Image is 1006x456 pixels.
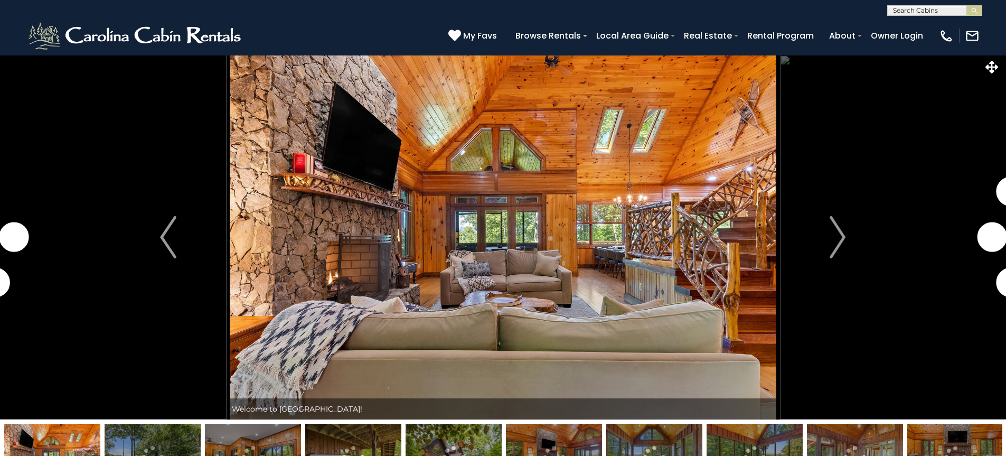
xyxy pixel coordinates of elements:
button: Previous [110,55,226,420]
button: Next [779,55,896,420]
a: About [824,26,861,45]
a: My Favs [448,29,500,43]
img: arrow [830,216,845,258]
a: Real Estate [679,26,737,45]
div: Welcome to [GEOGRAPHIC_DATA]! [227,398,780,420]
img: White-1-2.png [26,20,246,52]
span: My Favs [463,29,497,42]
img: mail-regular-white.png [965,29,980,43]
a: Owner Login [866,26,928,45]
img: arrow [160,216,176,258]
a: Local Area Guide [591,26,674,45]
img: phone-regular-white.png [939,29,954,43]
a: Rental Program [742,26,819,45]
a: Browse Rentals [510,26,586,45]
